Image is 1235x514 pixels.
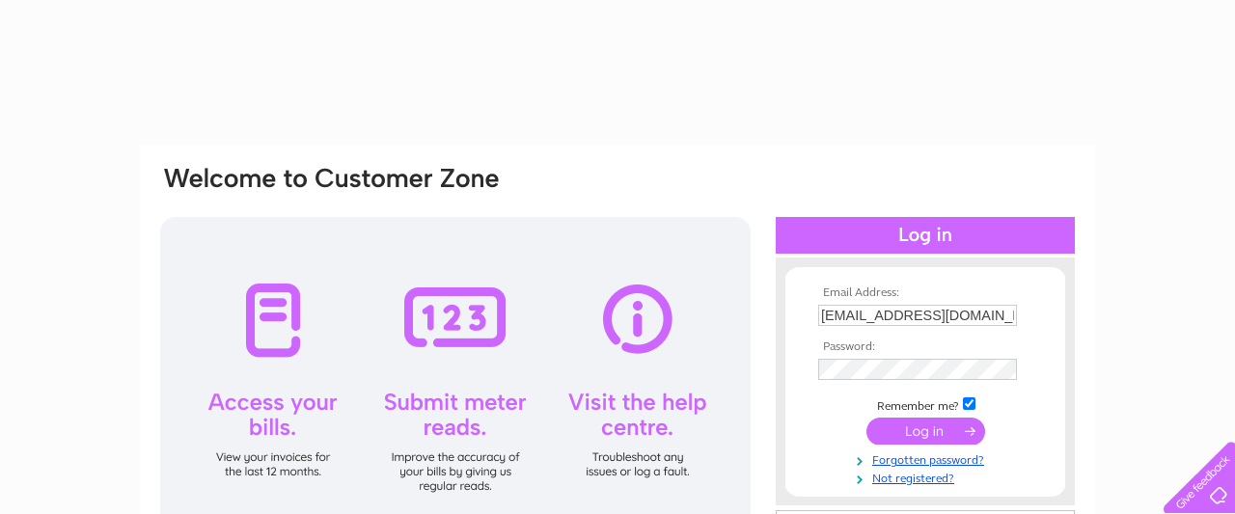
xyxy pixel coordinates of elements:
[813,340,1037,354] th: Password:
[818,449,1037,468] a: Forgotten password?
[866,418,985,445] input: Submit
[818,468,1037,486] a: Not registered?
[813,286,1037,300] th: Email Address:
[813,394,1037,414] td: Remember me?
